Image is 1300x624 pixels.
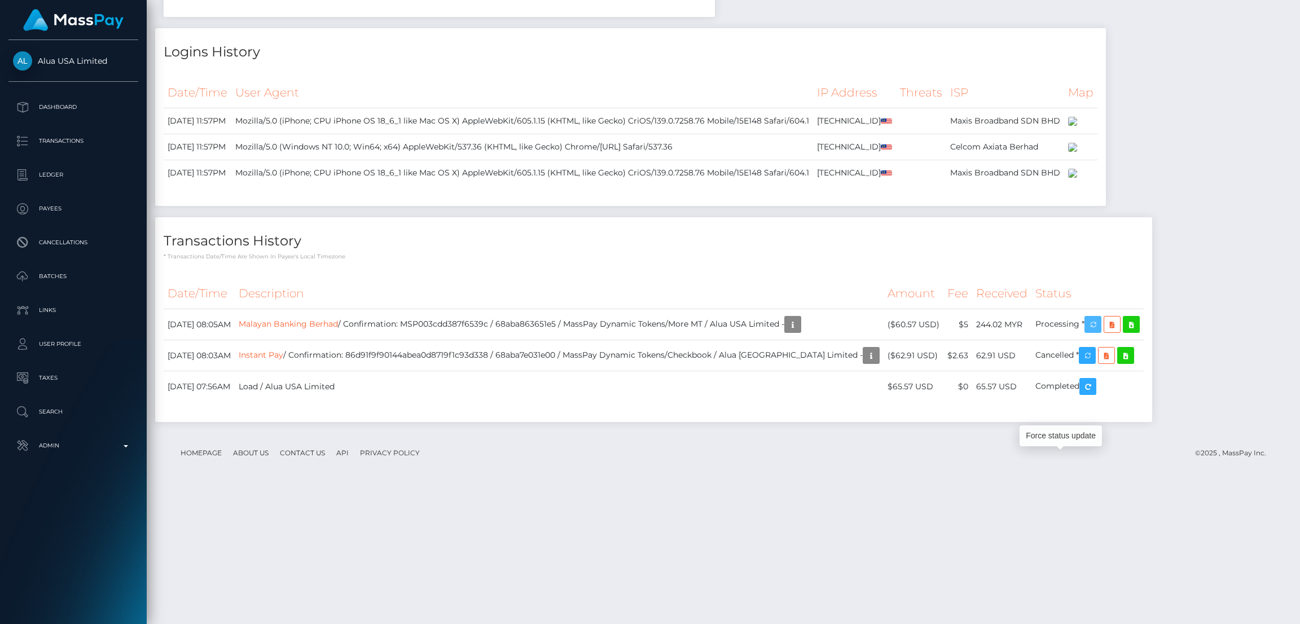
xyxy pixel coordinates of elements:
[231,77,813,108] th: User Agent
[231,108,813,134] td: Mozilla/5.0 (iPhone; CPU iPhone OS 18_6_1 like Mac OS X) AppleWebKit/605.1.15 (KHTML, like Gecko)...
[176,444,226,462] a: Homepage
[164,252,1144,261] p: * Transactions date/time are shown in payee's local timezone
[946,108,1064,134] td: Maxis Broadband SDN BHD
[8,330,138,358] a: User Profile
[1068,117,1077,126] img: 200x100
[13,268,134,285] p: Batches
[13,302,134,319] p: Links
[1031,309,1144,340] td: Processing *
[1195,447,1275,459] div: © 2025 , MassPay Inc.
[235,309,884,340] td: / Confirmation: MSP003cdd387f6539c / 68aba863651e5 / MassPay Dynamic Tokens/More MT / Alua USA Li...
[813,134,896,160] td: [TECHNICAL_ID]
[164,309,235,340] td: [DATE] 08:05AM
[239,350,283,360] a: Instant Pay
[8,93,138,121] a: Dashboard
[13,370,134,386] p: Taxes
[8,161,138,189] a: Ledger
[164,134,231,160] td: [DATE] 11:57PM
[884,340,943,371] td: ($62.91 USD)
[164,371,235,402] td: [DATE] 07:56AM
[813,160,896,186] td: [TECHNICAL_ID]
[946,77,1064,108] th: ISP
[8,296,138,324] a: Links
[23,9,124,31] img: MassPay Logo
[881,118,892,124] img: my.png
[943,278,972,309] th: Fee
[946,160,1064,186] td: Maxis Broadband SDN BHD
[881,144,892,150] img: my.png
[164,160,231,186] td: [DATE] 11:57PM
[229,444,273,462] a: About Us
[164,77,231,108] th: Date/Time
[239,319,338,329] a: Malayan Banking Berhad
[946,134,1064,160] td: Celcom Axiata Berhad
[8,127,138,155] a: Transactions
[1020,425,1102,446] div: Force status update
[1031,371,1144,402] td: Completed
[13,403,134,420] p: Search
[13,234,134,251] p: Cancellations
[164,108,231,134] td: [DATE] 11:57PM
[8,56,138,66] span: Alua USA Limited
[13,166,134,183] p: Ledger
[231,160,813,186] td: Mozilla/5.0 (iPhone; CPU iPhone OS 18_6_1 like Mac OS X) AppleWebKit/605.1.15 (KHTML, like Gecko)...
[13,437,134,454] p: Admin
[164,278,235,309] th: Date/Time
[8,432,138,460] a: Admin
[8,364,138,392] a: Taxes
[164,42,1097,62] h4: Logins History
[1068,143,1077,152] img: 200x100
[943,309,972,340] td: $5
[943,371,972,402] td: $0
[1064,77,1097,108] th: Map
[13,51,32,71] img: Alua USA Limited
[235,278,884,309] th: Description
[813,77,896,108] th: IP Address
[884,309,943,340] td: ($60.57 USD)
[8,195,138,223] a: Payees
[1031,278,1144,309] th: Status
[164,231,1144,251] h4: Transactions History
[972,309,1031,340] td: 244.02 MYR
[1031,340,1144,371] td: Cancelled *
[355,444,424,462] a: Privacy Policy
[972,278,1031,309] th: Received
[8,398,138,426] a: Search
[884,371,943,402] td: $65.57 USD
[972,371,1031,402] td: 65.57 USD
[813,108,896,134] td: [TECHNICAL_ID]
[164,340,235,371] td: [DATE] 08:03AM
[896,77,946,108] th: Threats
[13,336,134,353] p: User Profile
[13,200,134,217] p: Payees
[972,340,1031,371] td: 62.91 USD
[235,371,884,402] td: Load / Alua USA Limited
[1068,169,1077,178] img: 200x100
[8,262,138,291] a: Batches
[231,134,813,160] td: Mozilla/5.0 (Windows NT 10.0; Win64; x64) AppleWebKit/537.36 (KHTML, like Gecko) Chrome/[URL] Saf...
[884,278,943,309] th: Amount
[13,99,134,116] p: Dashboard
[13,133,134,150] p: Transactions
[332,444,353,462] a: API
[8,228,138,257] a: Cancellations
[235,340,884,371] td: / Confirmation: 86d91f9f90144abea0d8719f1c93d338 / 68aba7e031e00 / MassPay Dynamic Tokens/Checkbo...
[881,170,892,176] img: my.png
[943,340,972,371] td: $2.63
[275,444,330,462] a: Contact Us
